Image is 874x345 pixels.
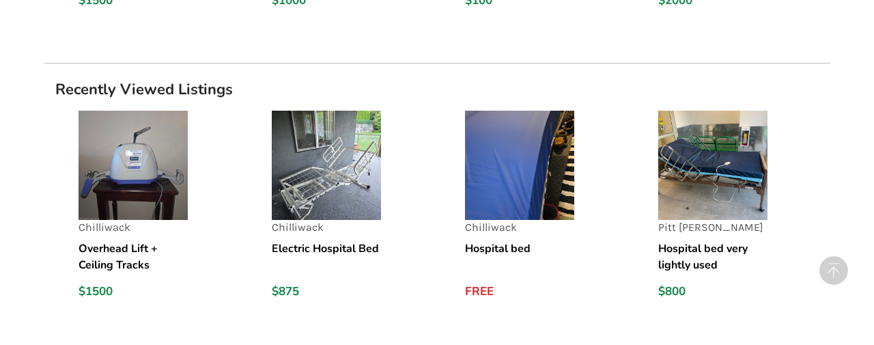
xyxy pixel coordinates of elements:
[658,111,767,220] img: listing
[465,284,574,299] div: FREE
[658,220,767,236] p: Pitt [PERSON_NAME]
[79,240,188,273] h5: Overhead Lift + Ceiling Tracks
[79,111,188,220] img: listing
[79,220,188,236] p: Chilliwack
[658,284,767,299] div: $800
[272,240,381,273] h5: Electric Hospital Bed
[272,220,381,236] p: Chilliwack
[465,111,636,322] a: listingChilliwackHospital bedFREE
[465,111,574,220] img: listing
[79,284,188,299] div: $1500
[272,111,381,220] img: listing
[465,220,574,236] p: Chilliwack
[44,80,830,99] h1: Recently Viewed Listings
[272,284,381,299] div: $875
[79,111,250,322] a: listingChilliwackOverhead Lift + Ceiling Tracks$1500
[658,240,767,273] h5: Hospital bed very lightly used
[658,111,830,322] a: listingPitt [PERSON_NAME]Hospital bed very lightly used$800
[272,111,443,322] a: listingChilliwackElectric Hospital Bed$875
[465,240,574,273] h5: Hospital bed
